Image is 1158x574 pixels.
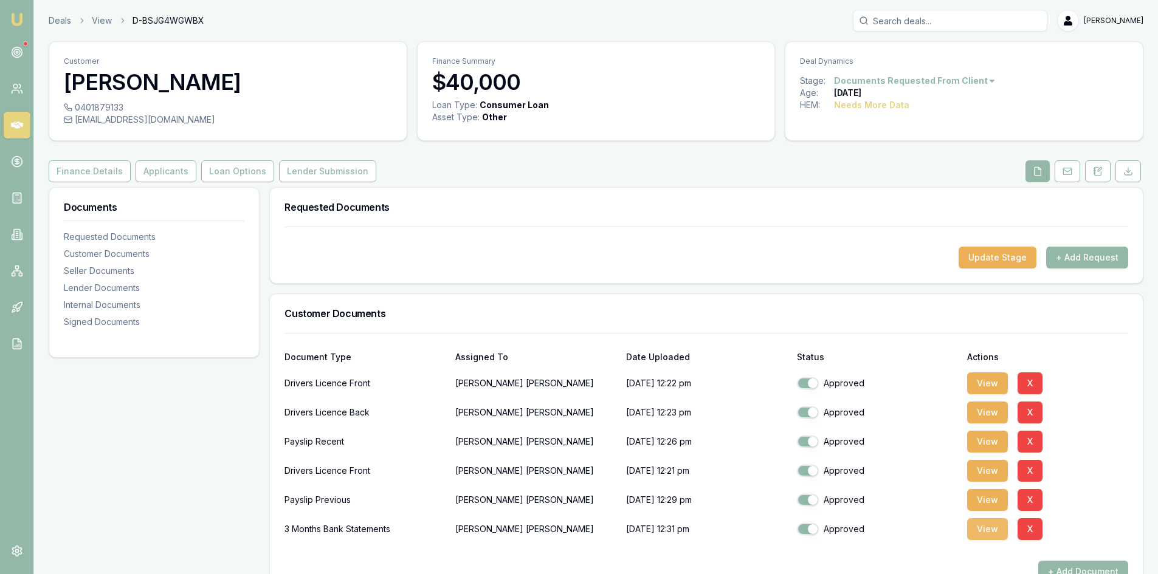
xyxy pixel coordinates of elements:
[49,15,71,27] a: Deals
[284,488,446,512] div: Payslip Previous
[64,282,244,294] div: Lender Documents
[797,494,958,506] div: Approved
[432,70,760,94] h3: $40,000
[800,56,1128,66] p: Deal Dynamics
[455,371,616,395] p: [PERSON_NAME] [PERSON_NAME]
[201,160,274,182] button: Loan Options
[967,460,1008,482] button: View
[92,15,112,27] a: View
[853,10,1047,32] input: Search deals
[797,353,958,361] div: Status
[834,87,861,99] div: [DATE]
[967,431,1008,453] button: View
[64,56,392,66] p: Customer
[64,101,392,114] div: 0401879133
[967,401,1008,423] button: View
[10,12,24,27] img: emu-icon-u.png
[455,517,616,541] p: [PERSON_NAME] [PERSON_NAME]
[800,87,834,99] div: Age:
[64,231,244,243] div: Requested Documents
[432,111,480,123] div: Asset Type :
[64,248,244,260] div: Customer Documents
[834,75,996,87] button: Documents Requested From Client
[277,160,379,182] a: Lender Submission
[64,316,244,328] div: Signed Documents
[432,99,477,111] div: Loan Type:
[480,99,549,111] div: Consumer Loan
[626,459,787,483] p: [DATE] 12:21 pm
[133,160,199,182] a: Applicants
[626,488,787,512] p: [DATE] 12:29 pm
[1018,372,1043,394] button: X
[284,459,446,483] div: Drivers Licence Front
[626,371,787,395] p: [DATE] 12:22 pm
[133,15,204,27] span: D-BSJG4WGWBX
[284,429,446,454] div: Payslip Recent
[797,436,958,448] div: Approved
[64,299,244,311] div: Internal Documents
[626,429,787,454] p: [DATE] 12:26 pm
[1018,431,1043,453] button: X
[967,353,1128,361] div: Actions
[834,99,909,111] div: Needs More Data
[64,114,392,126] div: [EMAIL_ADDRESS][DOMAIN_NAME]
[967,489,1008,511] button: View
[64,202,244,212] h3: Documents
[967,518,1008,540] button: View
[967,372,1008,394] button: View
[49,15,204,27] nav: breadcrumb
[1018,401,1043,423] button: X
[49,160,131,182] button: Finance Details
[455,400,616,425] p: [PERSON_NAME] [PERSON_NAME]
[1018,518,1043,540] button: X
[1018,460,1043,482] button: X
[626,353,787,361] div: Date Uploaded
[800,75,834,87] div: Stage:
[1084,16,1143,26] span: [PERSON_NAME]
[284,309,1128,318] h3: Customer Documents
[455,488,616,512] p: [PERSON_NAME] [PERSON_NAME]
[284,371,446,395] div: Drivers Licence Front
[284,517,446,541] div: 3 Months Bank Statements
[626,400,787,425] p: [DATE] 12:23 pm
[626,517,787,541] p: [DATE] 12:31 pm
[797,406,958,419] div: Approved
[455,459,616,483] p: [PERSON_NAME] [PERSON_NAME]
[199,160,277,182] a: Loan Options
[284,400,446,425] div: Drivers Licence Back
[959,247,1036,268] button: Update Stage
[797,523,958,535] div: Approved
[800,99,834,111] div: HEM:
[284,202,1128,212] h3: Requested Documents
[64,70,392,94] h3: [PERSON_NAME]
[455,429,616,454] p: [PERSON_NAME] [PERSON_NAME]
[64,265,244,277] div: Seller Documents
[136,160,196,182] button: Applicants
[279,160,376,182] button: Lender Submission
[797,465,958,477] div: Approved
[284,353,446,361] div: Document Type
[432,56,760,66] p: Finance Summary
[797,377,958,389] div: Approved
[455,353,616,361] div: Assigned To
[1018,489,1043,511] button: X
[49,160,133,182] a: Finance Details
[1046,247,1128,268] button: + Add Request
[482,111,507,123] div: Other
